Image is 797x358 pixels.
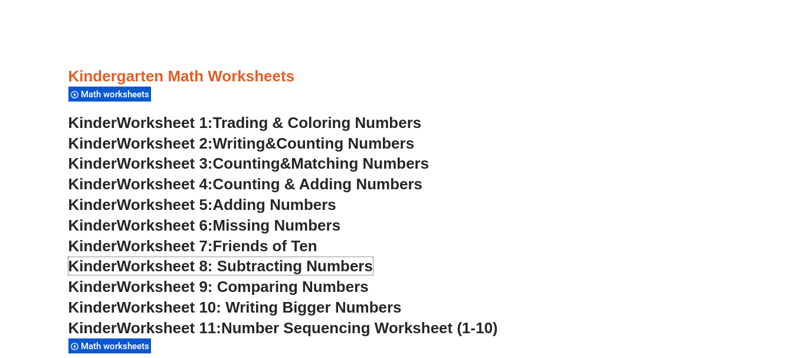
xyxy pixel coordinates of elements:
span: Worksheet 10: Writing Bigger Numbers [117,298,402,316]
a: KinderWorksheet 4:Counting & Adding Numbers [68,175,423,193]
span: Kinder [68,155,117,172]
div: Math worksheets [68,338,151,354]
a: KinderWorksheet 9: Comparing Numbers [68,278,369,295]
span: Worksheet 11: [117,319,221,337]
span: Friends of Ten [213,237,317,255]
iframe: Chat Widget [601,225,797,358]
a: KinderWorksheet 8: Subtracting Numbers [68,257,373,275]
span: Missing Numbers [213,216,341,234]
span: Counting [213,155,280,172]
span: Worksheet 3: [117,155,213,172]
span: Kinder [68,298,117,316]
span: Matching Numbers [291,155,429,172]
a: KinderWorksheet 6:Missing Numbers [68,216,341,234]
span: Math worksheets [81,89,153,100]
span: Kinder [68,319,117,337]
h3: Kindergarten Math Worksheets [68,67,729,87]
span: Worksheet 2: [117,134,213,152]
span: Worksheet 7: [117,237,213,255]
span: Trading & Coloring Numbers [213,114,422,132]
span: Worksheet 9: Comparing Numbers [117,278,369,295]
div: Math worksheets [68,86,151,102]
span: Worksheet 1: [117,114,213,132]
span: Adding Numbers [213,196,336,214]
span: Math worksheets [81,341,153,352]
span: Kinder [68,196,117,214]
span: Kinder [68,175,117,193]
a: KinderWorksheet 7:Friends of Ten [68,237,317,255]
span: Kinder [68,114,117,132]
span: Kinder [68,278,117,295]
span: Worksheet 6: [117,216,213,234]
a: KinderWorksheet 10: Writing Bigger Numbers [68,298,402,316]
a: KinderWorksheet 3:Counting&Matching Numbers [68,155,429,172]
span: Worksheet 8: Subtracting Numbers [117,257,373,275]
span: Kinder [68,237,117,255]
span: Kinder [68,257,117,275]
a: KinderWorksheet 1:Trading & Coloring Numbers [68,114,422,132]
a: KinderWorksheet 2:Writing&Counting Numbers [68,134,415,152]
span: Writing [213,134,265,152]
span: Counting & Adding Numbers [213,175,423,193]
span: Kinder [68,216,117,234]
span: Worksheet 4: [117,175,213,193]
span: Worksheet 5: [117,196,213,214]
span: Kinder [68,134,117,152]
span: Counting Numbers [276,134,414,152]
a: KinderWorksheet 5:Adding Numbers [68,196,336,214]
span: Number Sequencing Worksheet (1-10) [221,319,498,337]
